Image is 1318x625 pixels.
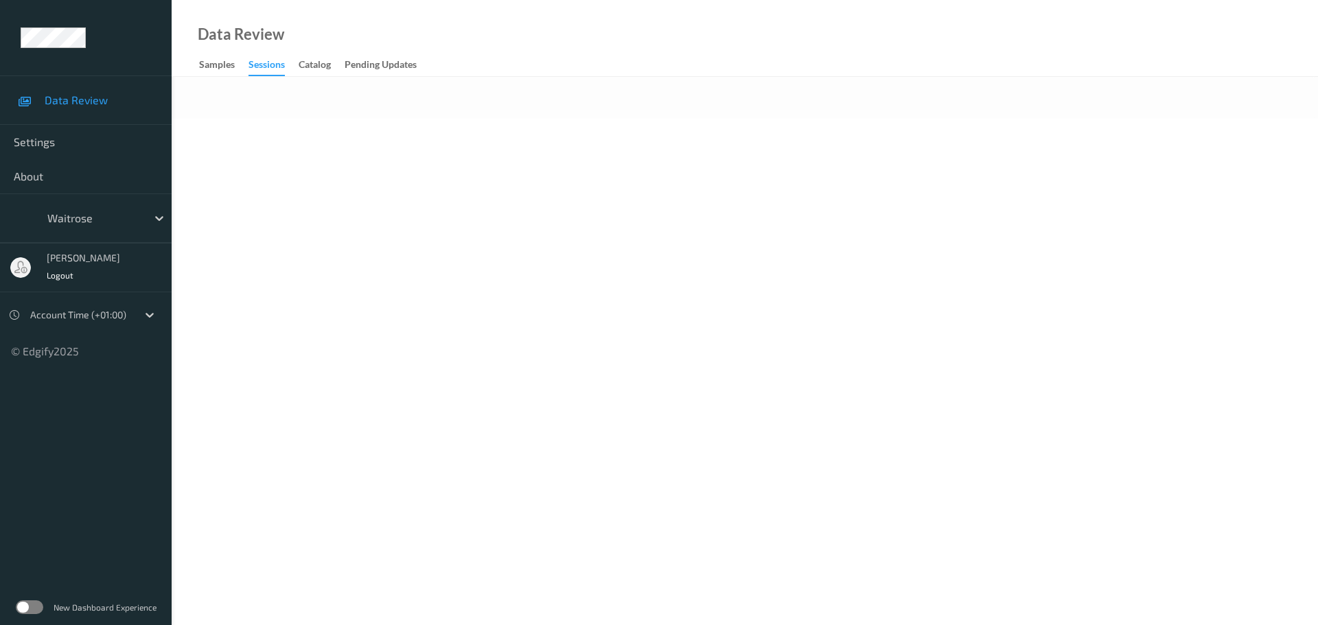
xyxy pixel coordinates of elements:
div: Catalog [299,58,331,75]
div: Sessions [248,58,285,76]
div: Data Review [198,27,284,41]
div: Pending Updates [345,58,417,75]
a: Pending Updates [345,56,430,75]
a: Sessions [248,56,299,76]
a: Samples [199,56,248,75]
div: Samples [199,58,235,75]
a: Catalog [299,56,345,75]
